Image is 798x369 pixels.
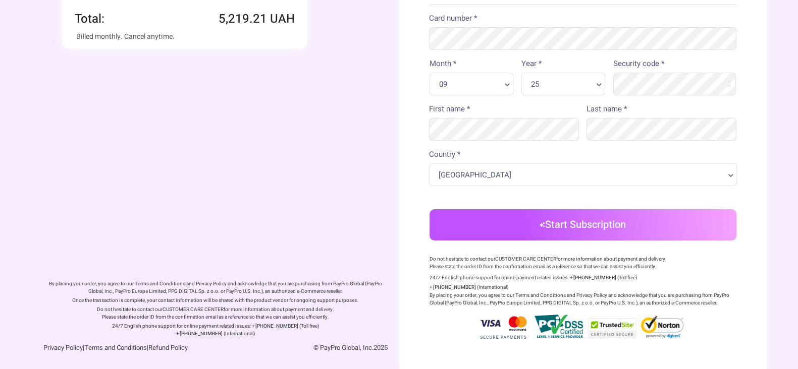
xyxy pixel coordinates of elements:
[224,330,255,337] span: (International)
[587,103,627,115] label: Last name *
[148,343,188,352] a: Refund Policy
[540,222,545,228] img: icon
[429,103,470,115] label: First name *
[43,343,270,353] p: | |
[495,256,556,263] a: CUSTOMER CARE CENTER
[430,58,456,70] label: Month *
[531,79,592,89] span: 25
[613,58,664,70] label: Security code *
[84,343,147,352] a: Terms and Conditions
[521,58,542,70] label: Year *
[617,274,637,281] span: (Toll free)
[219,10,267,28] span: 5,219
[477,284,508,291] span: (International)
[249,10,267,28] i: .21
[44,280,387,295] p: By placing your order, you agree to our Terms and Conditions and Privacy Policy and acknowledge t...
[430,274,568,281] p: 24/7 English phone support for online payment related issues:
[439,79,500,89] span: 09
[531,79,605,92] a: 25
[270,10,295,28] span: UAH
[439,170,736,183] a: [GEOGRAPHIC_DATA]
[430,292,736,307] p: By placing your order, you agree to our Terms and Conditions and Privacy Policy and acknowledge t...
[429,13,477,24] label: Card number *
[313,343,387,352] span: © PayPro Global, Inc.
[44,306,387,321] p: Do not hesitate to contact our for more information about payment and delivery. Please state the ...
[439,170,723,180] span: [GEOGRAPHIC_DATA]
[439,79,513,92] a: 09
[176,330,223,337] b: + [PHONE_NUMBER]
[112,323,251,330] p: 24/7 English phone support for online payment related issues:
[373,343,387,352] span: 2025
[430,256,736,271] p: Do not hesitate to contact our for more information about payment and delivery. Please state the ...
[163,306,224,313] a: CUSTOMER CARE CENTER
[299,323,319,330] span: (Toll free)
[252,323,298,330] b: + [PHONE_NUMBER]
[430,284,476,291] b: + [PHONE_NUMBER]
[75,10,104,28] span: Total:
[43,343,83,352] a: Privacy Policy
[429,149,460,160] label: Country *
[430,209,736,240] button: Start Subscription
[570,274,616,281] b: + [PHONE_NUMBER]
[76,31,293,42] div: Billed monthly. Cancel anytime.
[44,297,387,304] p: Once the transaction is complete, your contact information will be shared with the product vendor...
